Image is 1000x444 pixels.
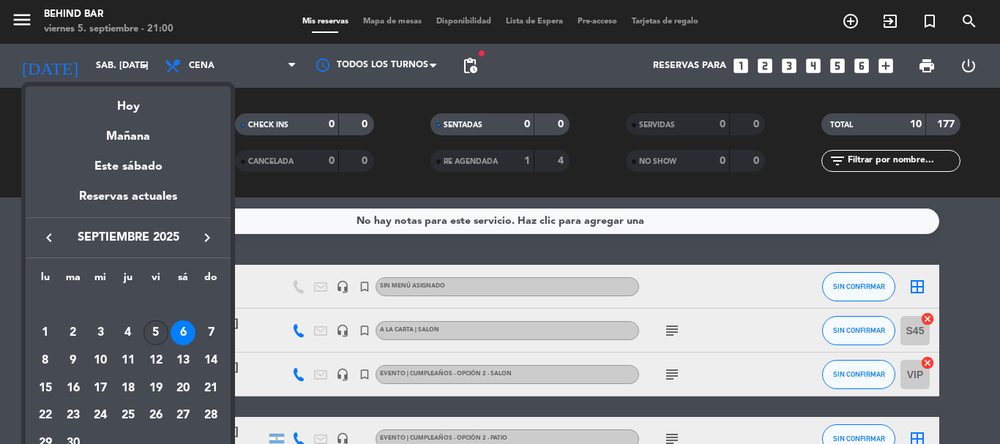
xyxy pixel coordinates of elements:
[143,376,168,401] div: 19
[197,347,225,375] td: 14 de septiembre de 2025
[86,375,114,402] td: 17 de septiembre de 2025
[33,348,58,373] div: 8
[59,375,87,402] td: 16 de septiembre de 2025
[198,229,216,247] i: keyboard_arrow_right
[142,269,170,292] th: viernes
[26,86,231,116] div: Hoy
[171,320,195,345] div: 6
[31,347,59,375] td: 8 de septiembre de 2025
[142,347,170,375] td: 12 de septiembre de 2025
[170,269,198,292] th: sábado
[26,116,231,146] div: Mañana
[33,404,58,429] div: 22
[142,320,170,347] td: 5 de septiembre de 2025
[61,348,86,373] div: 9
[59,347,87,375] td: 9 de septiembre de 2025
[142,402,170,430] td: 26 de septiembre de 2025
[171,376,195,401] div: 20
[114,320,142,347] td: 4 de septiembre de 2025
[88,320,113,345] div: 3
[198,320,223,345] div: 7
[197,320,225,347] td: 7 de septiembre de 2025
[59,402,87,430] td: 23 de septiembre de 2025
[62,228,194,247] span: septiembre 2025
[40,229,58,247] i: keyboard_arrow_left
[143,320,168,345] div: 5
[36,228,62,247] button: keyboard_arrow_left
[59,320,87,347] td: 2 de septiembre de 2025
[170,320,198,347] td: 6 de septiembre de 2025
[61,404,86,429] div: 23
[88,404,113,429] div: 24
[197,375,225,402] td: 21 de septiembre de 2025
[171,404,195,429] div: 27
[114,269,142,292] th: jueves
[143,348,168,373] div: 12
[114,402,142,430] td: 25 de septiembre de 2025
[31,375,59,402] td: 15 de septiembre de 2025
[86,402,114,430] td: 24 de septiembre de 2025
[198,348,223,373] div: 14
[31,402,59,430] td: 22 de septiembre de 2025
[26,187,231,217] div: Reservas actuales
[170,347,198,375] td: 13 de septiembre de 2025
[114,375,142,402] td: 18 de septiembre de 2025
[143,404,168,429] div: 26
[31,269,59,292] th: lunes
[170,402,198,430] td: 27 de septiembre de 2025
[86,347,114,375] td: 10 de septiembre de 2025
[31,320,59,347] td: 1 de septiembre de 2025
[116,348,141,373] div: 11
[198,404,223,429] div: 28
[171,348,195,373] div: 13
[197,402,225,430] td: 28 de septiembre de 2025
[142,375,170,402] td: 19 de septiembre de 2025
[197,269,225,292] th: domingo
[31,292,225,320] td: SEP.
[61,376,86,401] div: 16
[116,320,141,345] div: 4
[116,404,141,429] div: 25
[86,320,114,347] td: 3 de septiembre de 2025
[86,269,114,292] th: miércoles
[88,348,113,373] div: 10
[170,375,198,402] td: 20 de septiembre de 2025
[194,228,220,247] button: keyboard_arrow_right
[88,376,113,401] div: 17
[114,347,142,375] td: 11 de septiembre de 2025
[59,269,87,292] th: martes
[26,146,231,187] div: Este sábado
[198,376,223,401] div: 21
[116,376,141,401] div: 18
[61,320,86,345] div: 2
[33,320,58,345] div: 1
[33,376,58,401] div: 15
